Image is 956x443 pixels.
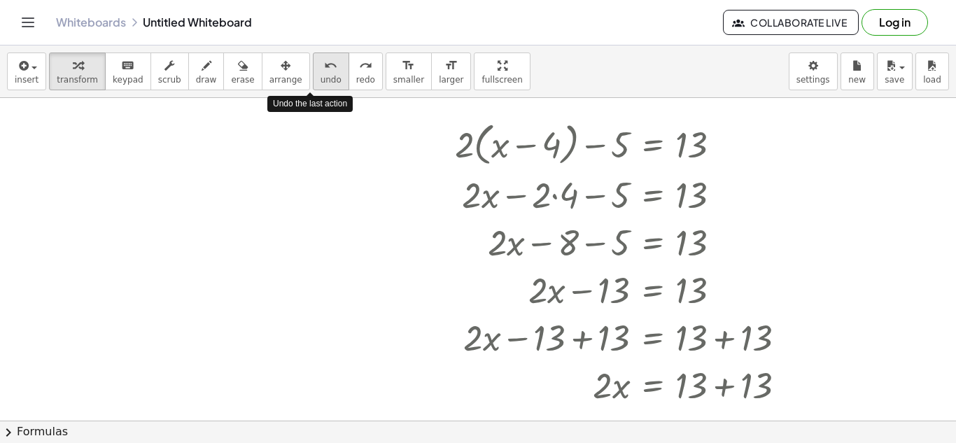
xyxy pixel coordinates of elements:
span: transform [57,75,98,85]
span: undo [321,75,342,85]
button: Collaborate Live [723,10,859,35]
button: Log in [862,9,928,36]
button: keyboardkeypad [105,52,151,90]
a: Whiteboards [56,15,126,29]
button: insert [7,52,46,90]
i: format_size [444,57,458,74]
button: Toggle navigation [17,11,39,34]
span: new [848,75,866,85]
button: load [915,52,949,90]
span: Collaborate Live [735,16,847,29]
button: fullscreen [474,52,530,90]
span: fullscreen [481,75,522,85]
button: format_sizelarger [431,52,471,90]
span: scrub [158,75,181,85]
button: draw [188,52,225,90]
span: larger [439,75,463,85]
i: redo [359,57,372,74]
button: undoundo [313,52,349,90]
button: transform [49,52,106,90]
button: erase [223,52,262,90]
span: arrange [269,75,302,85]
span: load [923,75,941,85]
div: Undo the last action [267,96,353,112]
span: smaller [393,75,424,85]
span: redo [356,75,375,85]
span: insert [15,75,38,85]
i: format_size [402,57,415,74]
span: keypad [113,75,143,85]
span: draw [196,75,217,85]
button: new [841,52,874,90]
button: redoredo [349,52,383,90]
i: undo [324,57,337,74]
button: save [877,52,913,90]
i: keyboard [121,57,134,74]
button: settings [789,52,838,90]
button: arrange [262,52,310,90]
span: settings [796,75,830,85]
span: save [885,75,904,85]
span: erase [231,75,254,85]
button: scrub [150,52,189,90]
button: format_sizesmaller [386,52,432,90]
